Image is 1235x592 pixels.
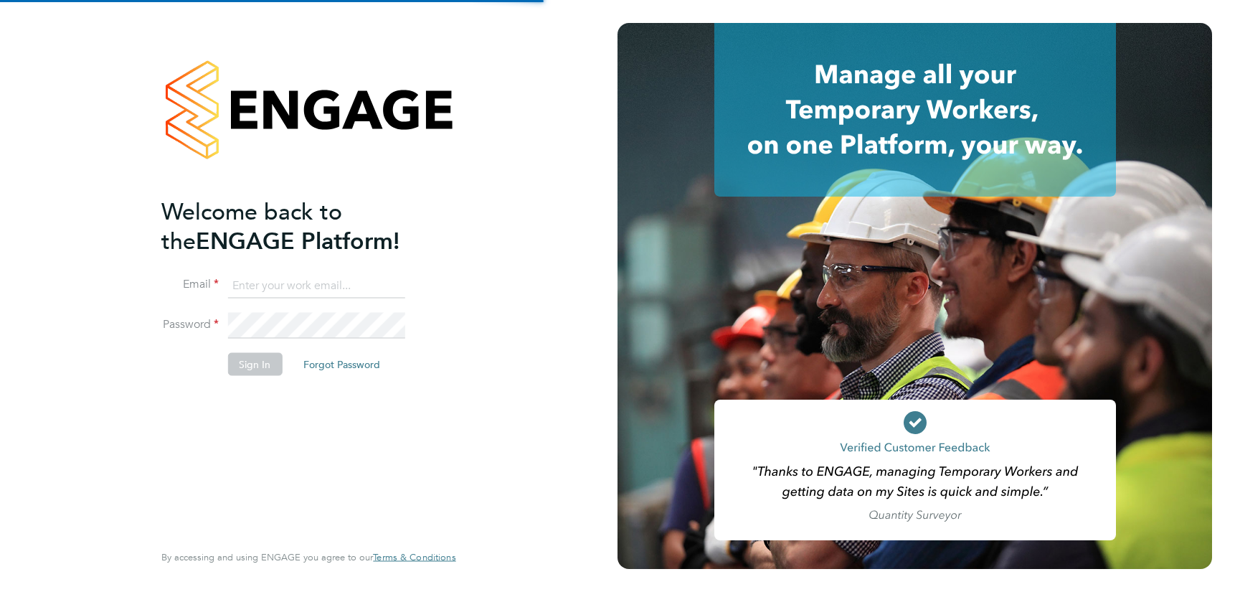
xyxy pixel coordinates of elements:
span: Welcome back to the [161,197,342,255]
a: Terms & Conditions [373,552,455,563]
h2: ENGAGE Platform! [161,197,441,255]
label: Email [161,277,219,292]
span: Terms & Conditions [373,551,455,563]
button: Sign In [227,353,282,376]
button: Forgot Password [292,353,392,376]
span: By accessing and using ENGAGE you agree to our [161,551,455,563]
label: Password [161,317,219,332]
input: Enter your work email... [227,273,404,299]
